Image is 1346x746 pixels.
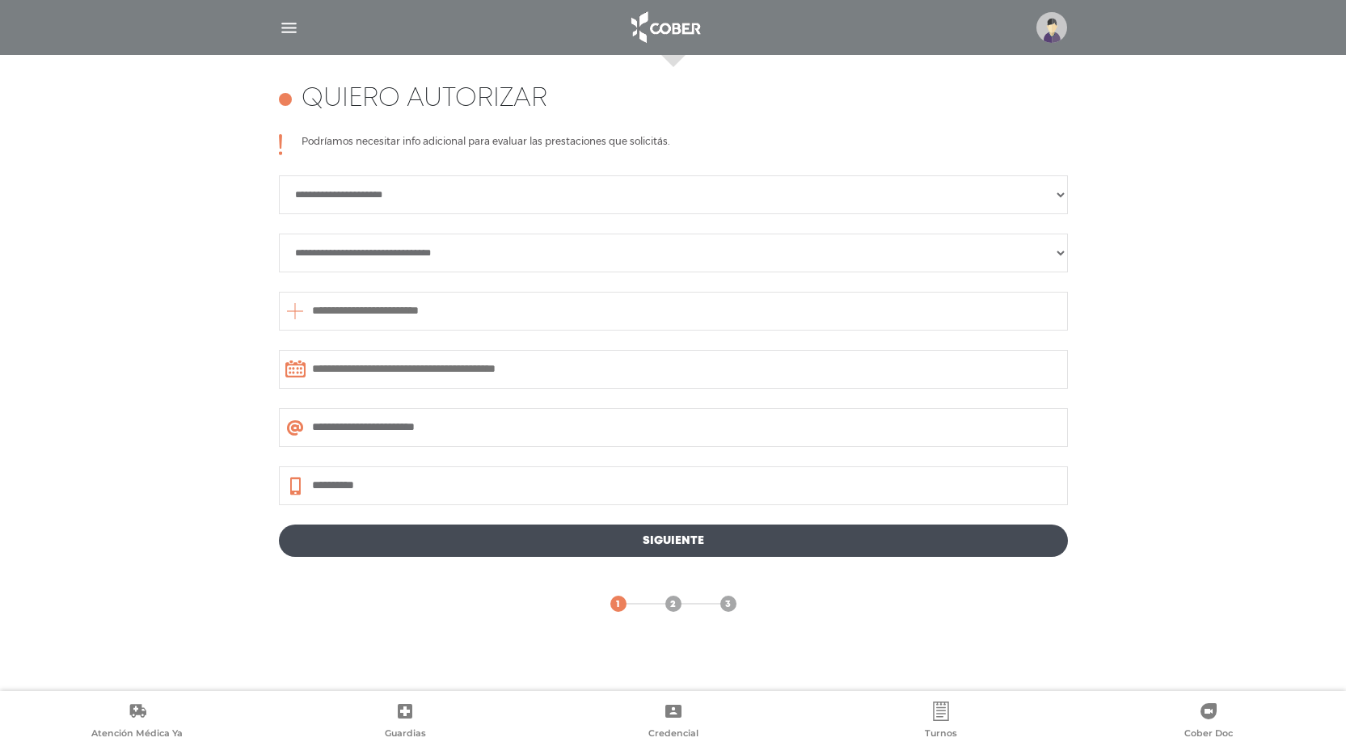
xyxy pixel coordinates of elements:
a: Guardias [271,702,538,743]
span: Turnos [925,727,957,742]
a: 1 [610,596,627,612]
span: Guardias [385,727,426,742]
span: Atención Médica Ya [91,727,183,742]
a: 2 [665,596,681,612]
img: Cober_menu-lines-white.svg [279,18,299,38]
span: 1 [616,597,620,612]
span: Credencial [648,727,698,742]
a: Siguiente [279,525,1068,557]
span: Cober Doc [1184,727,1233,742]
a: Turnos [807,702,1074,743]
a: Atención Médica Ya [3,702,271,743]
a: Cober Doc [1075,702,1343,743]
p: Podríamos necesitar info adicional para evaluar las prestaciones que solicitás. [302,134,669,155]
span: 3 [725,597,731,612]
span: 2 [670,597,676,612]
a: 3 [720,596,736,612]
img: logo_cober_home-white.png [622,8,707,47]
img: profile-placeholder.svg [1036,12,1067,43]
a: Credencial [539,702,807,743]
h4: Quiero autorizar [302,84,547,115]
